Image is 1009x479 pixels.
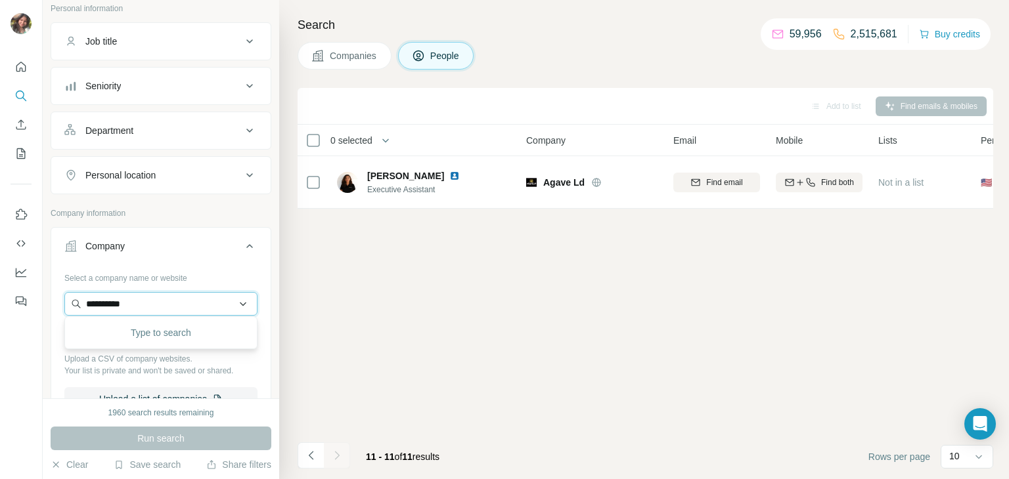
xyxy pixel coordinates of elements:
span: 11 - 11 [366,451,395,462]
img: LinkedIn logo [449,171,460,181]
div: Job title [85,35,117,48]
div: Select a company name or website [64,267,258,284]
button: My lists [11,142,32,165]
button: Department [51,115,271,146]
button: Use Surfe API [11,232,32,255]
h4: Search [298,16,993,34]
button: Use Surfe on LinkedIn [11,203,32,226]
span: Find both [821,177,854,188]
button: Find both [776,173,863,192]
img: Avatar [337,172,358,193]
p: Company information [51,207,271,219]
div: Open Intercom Messenger [964,408,996,440]
button: Dashboard [11,260,32,284]
p: 10 [949,449,960,463]
img: Logo of Agave Ld [526,177,537,188]
span: People [430,49,460,62]
div: Type to search [68,320,254,346]
button: Clear [51,458,88,471]
button: Enrich CSV [11,113,32,136]
button: Job title [51,26,271,57]
button: Seniority [51,70,271,102]
p: Your list is private and won't be saved or shared. [64,365,258,377]
button: Find email [673,173,760,192]
span: of [395,451,403,462]
span: Companies [330,49,378,62]
span: [PERSON_NAME] [367,169,444,182]
div: Department [85,124,133,137]
span: Not in a list [878,177,924,188]
button: Company [51,230,271,267]
div: Personal location [85,169,156,182]
span: Mobile [776,134,803,147]
span: 11 [402,451,413,462]
button: Personal location [51,159,271,191]
button: Buy credits [919,25,980,43]
div: 1960 search results remaining [108,407,214,419]
p: Personal information [51,3,271,14]
img: Avatar [11,13,32,34]
button: Upload a list of companies [64,387,258,411]
button: Save search [114,458,181,471]
span: Lists [878,134,897,147]
p: 2,515,681 [851,26,897,42]
p: 59,956 [790,26,822,42]
span: 🇺🇸 [981,176,992,189]
span: results [366,451,439,462]
button: Share filters [206,458,271,471]
span: Find email [706,177,742,188]
button: Feedback [11,289,32,313]
div: Company [85,239,125,253]
span: Rows per page [868,450,930,463]
p: Upload a CSV of company websites. [64,353,258,365]
span: Company [526,134,566,147]
span: 0 selected [330,134,372,147]
button: Search [11,84,32,108]
span: Email [673,134,696,147]
span: Executive Assistant [367,184,476,196]
div: Seniority [85,79,121,93]
span: Agave Ld [543,176,585,189]
button: Navigate to previous page [298,442,324,469]
button: Quick start [11,55,32,79]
